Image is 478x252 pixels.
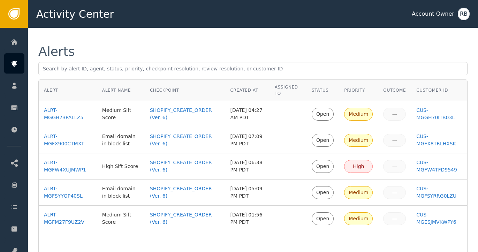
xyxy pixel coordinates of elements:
div: — [388,215,401,222]
div: Email domain in block list [102,185,139,200]
div: Outcome [383,87,406,93]
div: Medium [349,215,368,222]
input: Search by alert ID, agent, status, priority, checkpoint resolution, review resolution, or custome... [38,62,468,75]
div: High Sift Score [102,163,139,170]
button: RB [458,8,470,20]
a: ALRT-MGFX900CTMXT [44,133,92,147]
div: Checkpoint [150,87,220,93]
a: SHOPIFY_CREATE_ORDER (Ver. 6) [150,185,220,200]
td: [DATE] 04:27 AM PDT [225,101,269,127]
div: Medium [349,110,368,118]
a: ALRT-MGFW4XUJMWP1 [44,159,92,174]
div: — [388,163,401,170]
div: Open [316,163,329,170]
a: SHOPIFY_CREATE_ORDER (Ver. 6) [150,107,220,121]
div: Open [316,110,329,118]
div: Open [316,137,329,144]
td: [DATE] 05:09 PM PDT [225,180,269,206]
a: SHOPIFY_CREATE_ORDER (Ver. 6) [150,133,220,147]
a: ALRT-MGFSYYQP40SL [44,185,92,200]
td: [DATE] 06:38 PM PDT [225,153,269,180]
span: Activity Center [36,6,114,22]
div: Medium [349,137,368,144]
a: CUS-MGFW4TFD9549 [416,159,462,174]
a: CUS-MGGH70ITB03L [416,107,462,121]
a: ALRT-MGFM27F9UZ2V [44,211,92,226]
div: Medium [349,189,368,196]
a: CUS-MGFX8TRLHXSK [416,133,462,147]
div: Alert Name [102,87,139,93]
a: ALRT-MGGH73PALLZ5 [44,107,92,121]
div: — [388,189,401,196]
a: CUS-MGESJMVKWPY6 [416,211,462,226]
div: Customer ID [416,87,462,93]
a: SHOPIFY_CREATE_ORDER (Ver. 6) [150,211,220,226]
div: Account Owner [412,10,454,18]
div: Created At [230,87,264,93]
div: Alert [44,87,92,93]
a: SHOPIFY_CREATE_ORDER (Ver. 6) [150,159,220,174]
div: — [388,137,401,144]
div: Email domain in block list [102,133,139,147]
div: — [388,110,401,118]
div: Priority [344,87,373,93]
div: Assigned To [275,84,301,97]
div: Status [312,87,334,93]
div: Open [316,189,329,196]
div: Alerts [38,45,75,58]
div: High [349,163,368,170]
a: CUS-MGFSYRRG0LZU [416,185,462,200]
td: [DATE] 01:56 PM PDT [225,206,269,231]
td: [DATE] 07:09 PM PDT [225,127,269,153]
div: Medium Sift Score [102,107,139,121]
div: Medium Sift Score [102,211,139,226]
div: Open [316,215,329,222]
